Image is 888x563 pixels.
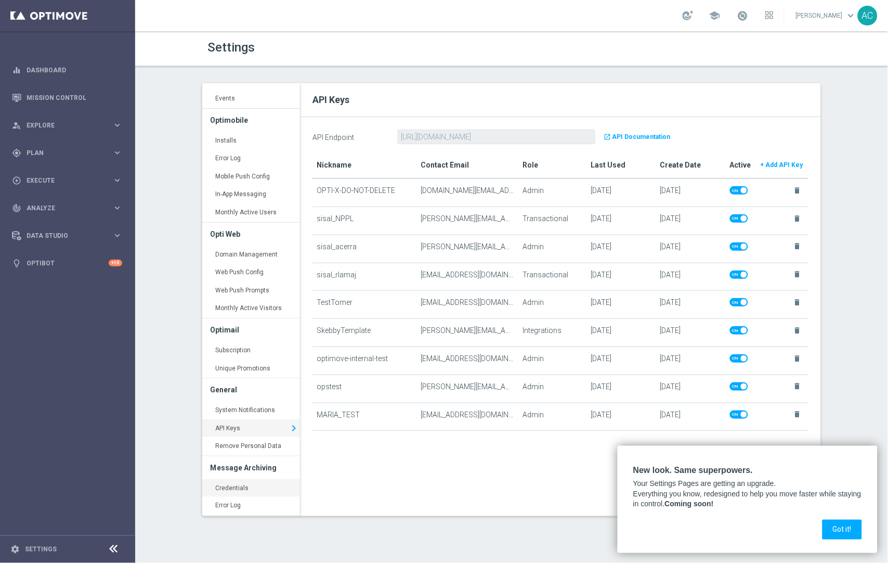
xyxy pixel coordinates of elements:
td: opstest [312,375,416,403]
td: [DATE] [656,291,726,319]
span: Explore [27,122,112,129]
a: Domain Management [202,246,300,264]
i: keyboard_arrow_right [288,420,300,436]
td: Admin [519,347,587,375]
a: Mobile Push Config [202,168,300,186]
td: sisal_acerra [312,235,416,263]
strong: Coming soon! [665,500,714,508]
td: Admin [519,291,587,319]
td: [EMAIL_ADDRESS][DOMAIN_NAME] [416,263,519,291]
h3: Optimail [210,318,292,341]
td: [DATE] [656,235,726,263]
div: +10 [109,260,122,266]
i: delete [793,326,802,335]
a: Mission Control [27,84,122,111]
h1: Settings [207,40,504,55]
td: [PERSON_NAME][EMAIL_ADDRESS][PERSON_NAME][DOMAIN_NAME] [416,207,519,235]
a: Optibot [27,249,109,277]
td: Admin [519,235,587,263]
i: delete [793,242,802,250]
i: delete [793,214,802,223]
span: Analyze [27,205,112,211]
i: lightbulb [12,259,21,268]
h3: Optimobile [210,109,292,132]
i: delete [793,410,802,418]
i: launch [604,133,611,140]
td: Transactional [519,207,587,235]
h3: General [210,378,292,401]
td: Integrations [519,319,587,347]
a: Monthly Active Users [202,203,300,222]
a: Remove Personal Data [202,437,300,456]
div: Optibot [12,249,122,277]
td: [DATE] [587,319,656,347]
div: Mission Control [12,84,122,111]
th: Active [726,152,755,178]
div: Explore [12,121,112,130]
button: Got it! [822,520,862,540]
a: Unique Promotions [202,360,300,378]
td: [PERSON_NAME][EMAIL_ADDRESS][PERSON_NAME][DOMAIN_NAME] [416,319,519,347]
a: Error Log [202,497,300,516]
td: sisal_NPPL [312,207,416,235]
a: Credentials [202,479,300,498]
a: API Keys [202,419,300,438]
a: [PERSON_NAME] [795,8,858,23]
a: In-App Messaging [202,185,300,204]
i: keyboard_arrow_right [112,148,122,158]
td: Transactional [519,263,587,291]
td: [DATE] [656,207,726,235]
td: [DATE] [587,375,656,403]
i: delete [793,270,802,278]
td: [DATE] [656,375,726,403]
a: Installs [202,132,300,150]
div: AC [858,6,878,25]
i: keyboard_arrow_right [112,175,122,185]
td: [DATE] [587,263,656,291]
strong: New look. Same superpowers. [633,466,753,475]
a: Settings [25,546,57,553]
td: [DATE] [587,178,656,207]
a: Events [202,89,300,108]
td: Admin [519,178,587,207]
td: [DATE] [656,178,726,207]
td: [DATE] [656,319,726,347]
td: [DATE] [656,347,726,375]
a: Dashboard [27,56,122,84]
th: Role [519,152,587,178]
h2: API Keys [312,94,808,106]
div: Dashboard [12,56,122,84]
td: [EMAIL_ADDRESS][DOMAIN_NAME] [416,347,519,375]
label: API Endpoint [305,130,390,142]
span: Data Studio [27,233,112,239]
i: keyboard_arrow_right [112,120,122,130]
div: Analyze [12,203,112,213]
i: keyboard_arrow_right [112,203,122,213]
span: Everything you know, redesigned to help you move faster while staying in control. [633,490,864,508]
h3: Opti Web [210,223,292,246]
td: optimove-internal-test [312,347,416,375]
td: TestTomer [312,291,416,319]
td: Admin [519,375,587,403]
a: Monthly Active Visitors [202,299,300,318]
i: delete [793,186,802,195]
i: keyboard_arrow_right [112,231,122,240]
a: System Notifications [202,401,300,420]
p: Your Settings Pages are getting an upgrade. [633,479,862,489]
th: Create Date [656,152,726,178]
td: [DATE] [656,263,726,291]
td: [DOMAIN_NAME][EMAIL_ADDRESS][DOMAIN_NAME] [416,178,519,207]
th: Last Used [587,152,656,178]
td: [EMAIL_ADDRESS][DOMAIN_NAME] [416,291,519,319]
td: [EMAIL_ADDRESS][DOMAIN_NAME] [416,403,519,431]
td: [DATE] [587,207,656,235]
td: [DATE] [587,291,656,319]
div: Plan [12,148,112,158]
td: SkebbyTemplate [312,319,416,347]
i: settings [10,545,20,554]
th: Contact Email [416,152,519,178]
a: Web Push Prompts [202,281,300,300]
i: delete [793,298,802,306]
a: Subscription [202,341,300,360]
span: Plan [27,150,112,156]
